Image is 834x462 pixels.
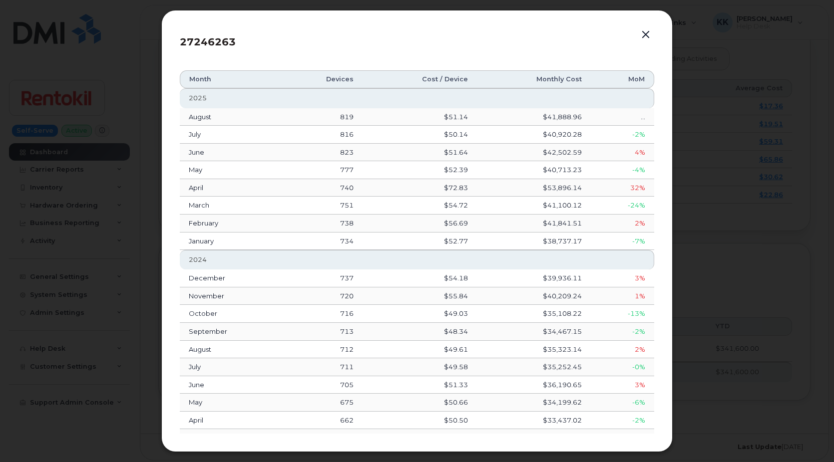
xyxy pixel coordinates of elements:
td: 712 [281,341,363,359]
td: July [180,358,281,376]
td: $49.03 [363,305,477,323]
td: October [180,305,281,323]
td: $35,252.45 [477,358,591,376]
td: 716 [281,305,363,323]
td: $36,190.65 [477,376,591,394]
div: -2% [600,327,645,336]
div: -13% [600,309,645,318]
td: $51.33 [363,376,477,394]
div: 2% [600,345,645,354]
td: 705 [281,376,363,394]
td: $34,467.15 [477,323,591,341]
td: August [180,341,281,359]
td: $35,108.22 [477,305,591,323]
td: $48.34 [363,323,477,341]
td: June [180,376,281,394]
div: 3% [600,380,645,390]
td: $49.58 [363,358,477,376]
td: $35,323.14 [477,341,591,359]
div: -0% [600,362,645,372]
td: $49.61 [363,341,477,359]
td: September [180,323,281,341]
td: 713 [281,323,363,341]
td: 711 [281,358,363,376]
